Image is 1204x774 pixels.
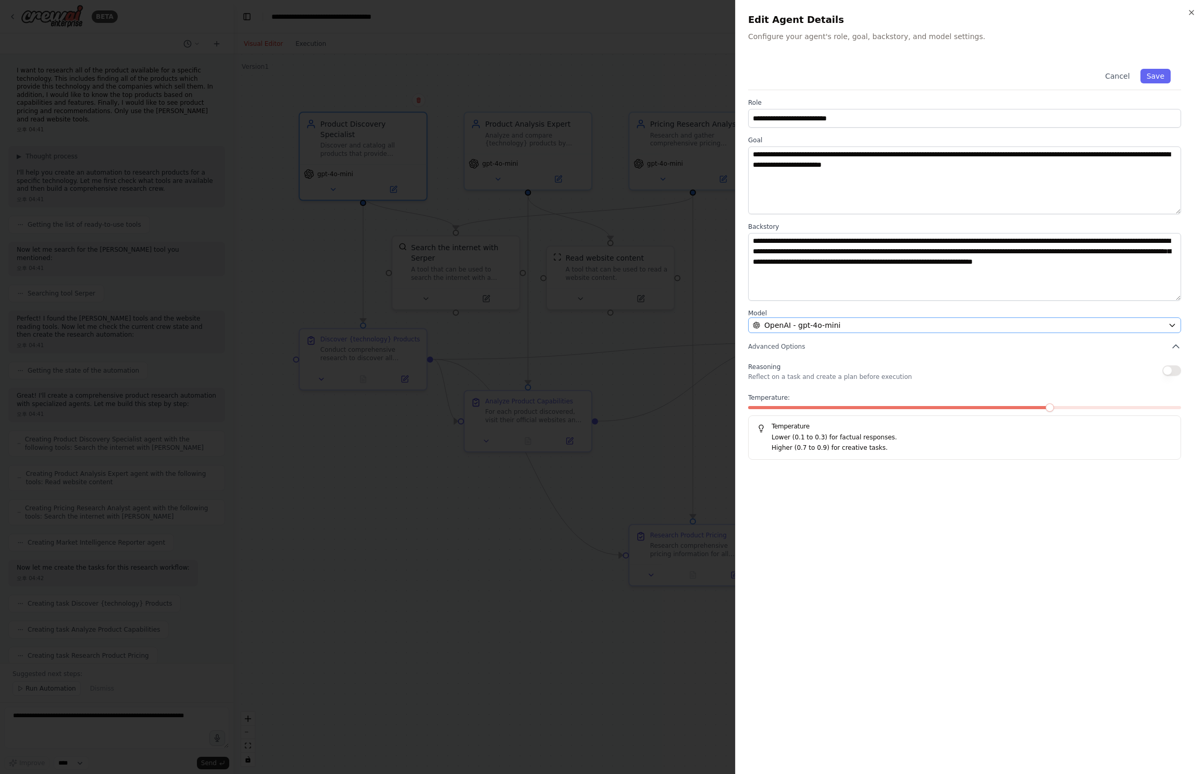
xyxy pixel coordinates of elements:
[1099,69,1136,83] button: Cancel
[1140,69,1171,83] button: Save
[748,394,790,402] span: Temperature:
[748,309,1181,317] label: Model
[748,341,1181,352] button: Advanced Options
[757,422,1172,431] h5: Temperature
[764,320,840,330] span: OpenAI - gpt-4o-mini
[772,443,1172,453] p: Higher (0.7 to 0.9) for creative tasks.
[748,31,1191,42] p: Configure your agent's role, goal, backstory, and model settings.
[748,13,1191,27] h2: Edit Agent Details
[748,317,1181,333] button: OpenAI - gpt-4o-mini
[748,363,780,371] span: Reasoning
[748,342,805,351] span: Advanced Options
[748,136,1181,144] label: Goal
[748,223,1181,231] label: Backstory
[748,99,1181,107] label: Role
[772,433,1172,443] p: Lower (0.1 to 0.3) for factual responses.
[748,373,912,381] p: Reflect on a task and create a plan before execution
